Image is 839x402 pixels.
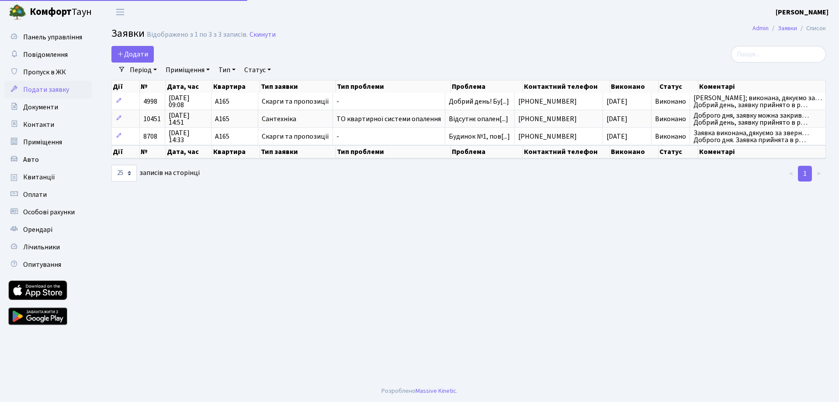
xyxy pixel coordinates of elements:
a: Контакти [4,116,92,133]
a: Приміщення [4,133,92,151]
th: № [140,145,166,158]
a: Тип [215,63,239,77]
span: Добрий день! Бу[...] [449,97,509,106]
th: Статус [659,80,698,93]
a: Авто [4,151,92,168]
select: записів на сторінці [111,165,137,182]
span: Повідомлення [23,50,68,59]
button: Переключити навігацію [109,5,131,19]
nav: breadcrumb [739,19,839,38]
span: Додати [117,49,148,59]
a: Пропуск в ЖК [4,63,92,81]
a: Подати заявку [4,81,92,98]
th: Квартира [212,80,260,93]
span: ТО квартирної системи опалення [336,115,441,122]
a: Додати [111,46,154,63]
span: Оплати [23,190,47,199]
span: Виконано [655,114,686,124]
th: Дії [112,80,140,93]
a: Оплати [4,186,92,203]
span: Квитанції [23,172,55,182]
span: - [336,133,441,140]
span: А165 [215,115,254,122]
span: Лічильники [23,242,60,252]
span: [DATE] 14:51 [169,112,208,126]
th: Тип проблеми [336,145,451,158]
span: Заявка виконана,дякуємо за зверн… Доброго дня. Заявка прийнята в р… [693,129,822,143]
a: Заявки [778,24,797,33]
th: Дії [112,145,140,158]
th: Дата, час [166,80,213,93]
th: Проблема [451,80,523,93]
th: Контактний телефон [523,145,610,158]
span: Пропуск в ЖК [23,67,66,77]
a: Особові рахунки [4,203,92,221]
a: Статус [241,63,274,77]
a: Massive Kinetic [416,386,456,395]
span: А165 [215,133,254,140]
span: Будинок №1, пов[...] [449,132,510,141]
span: 8708 [143,132,157,141]
span: [DATE] [607,132,628,141]
a: Лічильники [4,238,92,256]
a: Орендарі [4,221,92,238]
th: Коментарі [698,80,826,93]
a: [PERSON_NAME] [776,7,829,17]
span: [DATE] [607,97,628,106]
th: Дата, час [166,145,213,158]
th: Контактний телефон [523,80,610,93]
span: 4998 [143,97,157,106]
span: Сантехніка [262,115,329,122]
a: Квитанції [4,168,92,186]
img: logo.png [9,3,26,21]
a: 1 [798,166,812,182]
input: Пошук... [731,46,826,63]
span: Панель управління [23,32,82,42]
span: 10451 [143,114,161,124]
b: Комфорт [30,5,72,19]
span: Опитування [23,260,61,269]
label: записів на сторінці [111,165,200,182]
span: [PERSON_NAME]; виконана, дякуємо за… Добрий день, заявку прийнято в р… [693,94,822,108]
span: Виконано [655,132,686,141]
span: Авто [23,155,39,164]
span: Подати заявку [23,85,69,94]
span: Таун [30,5,92,20]
a: Приміщення [162,63,213,77]
a: Скинути [250,31,276,39]
th: Коментарі [698,145,826,158]
span: [PHONE_NUMBER] [518,115,599,122]
span: Відсутнє опален[...] [449,114,508,124]
a: Опитування [4,256,92,273]
span: Скарги та пропозиції [262,133,329,140]
span: Документи [23,102,58,112]
span: Доброго дня, заявку можна закрив… Добрий день, заявку прийнято в р… [693,112,822,126]
span: Заявки [111,26,145,41]
span: [PHONE_NUMBER] [518,98,599,105]
span: Скарги та пропозиції [262,98,329,105]
th: Тип заявки [260,145,336,158]
th: Квартира [212,145,260,158]
a: Admin [752,24,769,33]
a: Документи [4,98,92,116]
a: Період [126,63,160,77]
th: Виконано [610,145,659,158]
span: - [336,98,441,105]
th: Виконано [610,80,659,93]
div: Розроблено . [381,386,458,396]
li: Список [797,24,826,33]
span: Контакти [23,120,54,129]
th: Тип заявки [260,80,336,93]
th: № [140,80,166,93]
span: А165 [215,98,254,105]
div: Відображено з 1 по 3 з 3 записів. [147,31,248,39]
span: Особові рахунки [23,207,75,217]
a: Панель управління [4,28,92,46]
span: [DATE] [607,114,628,124]
span: [PHONE_NUMBER] [518,133,599,140]
span: [DATE] 14:33 [169,129,208,143]
a: Повідомлення [4,46,92,63]
th: Проблема [451,145,523,158]
span: Виконано [655,97,686,106]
